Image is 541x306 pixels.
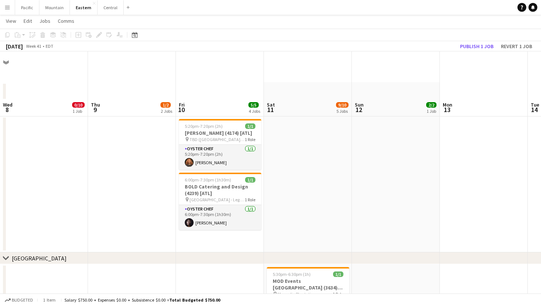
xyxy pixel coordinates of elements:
span: 5:30pm-6:30pm (1h) [273,271,311,277]
h3: MOD Events [GEOGRAPHIC_DATA] (3634) [CHS] [267,278,349,291]
span: Magnolia Plantation [277,291,316,297]
div: 1 Job [73,108,84,114]
span: 13 [442,105,452,114]
button: Central [98,0,124,15]
span: Jobs [39,18,50,24]
span: 1/2 [160,102,171,108]
app-card-role: Oyster Chef1/15:20pm-7:20pm (2h)[PERSON_NAME] [179,145,261,170]
span: 8 [2,105,13,114]
span: 11 [266,105,275,114]
span: TBD ([GEOGRAPHIC_DATA], [GEOGRAPHIC_DATA]) [190,137,245,142]
span: 1 Role [333,291,343,297]
span: [GEOGRAPHIC_DATA] - Legacy Lookout ([GEOGRAPHIC_DATA], [GEOGRAPHIC_DATA]) [190,197,245,202]
span: 1 Role [245,197,255,202]
button: Eastern [70,0,98,15]
span: View [6,18,16,24]
span: 5/5 [248,102,259,108]
span: Sun [355,101,364,108]
span: 1 Role [245,137,255,142]
span: Budgeted [12,298,33,303]
a: Comms [55,16,77,26]
span: Tue [531,101,539,108]
span: Week 41 [24,43,43,49]
button: Publish 1 job [457,42,496,51]
span: Edit [24,18,32,24]
div: 5 Jobs [336,108,348,114]
div: 1 Job [427,108,436,114]
span: Mon [443,101,452,108]
app-card-role: Oyster Chef1/16:00pm-7:30pm (1h30m)[PERSON_NAME] [179,205,261,230]
div: EDT [46,43,53,49]
div: Salary $750.00 + Expenses $0.00 + Subsistence $0.00 = [64,297,220,303]
app-job-card: 6:00pm-7:30pm (1h30m)1/1BOLD Catering and Design (4239) [ATL] [GEOGRAPHIC_DATA] - Legacy Lookout ... [179,173,261,230]
a: Edit [21,16,35,26]
span: Fri [179,101,185,108]
button: Revert 1 job [498,42,535,51]
h3: BOLD Catering and Design (4239) [ATL] [179,183,261,197]
h3: [PERSON_NAME] (4174) [ATL] [179,130,261,136]
div: [DATE] [6,43,23,50]
span: Comms [58,18,74,24]
button: Budgeted [4,296,34,304]
span: 6:00pm-7:30pm (1h30m) [185,177,231,183]
div: 2 Jobs [161,108,172,114]
span: 1/1 [245,177,255,183]
span: 1/1 [245,123,255,129]
span: 5:20pm-7:20pm (2h) [185,123,223,129]
span: 9 [90,105,100,114]
span: 9/10 [336,102,349,108]
span: 10 [178,105,185,114]
span: Thu [91,101,100,108]
span: 14 [530,105,539,114]
a: Jobs [36,16,53,26]
span: Sat [267,101,275,108]
button: Mountain [39,0,70,15]
button: Pacific [15,0,39,15]
div: [GEOGRAPHIC_DATA] [12,255,67,262]
span: 0/10 [72,102,85,108]
app-job-card: 5:20pm-7:20pm (2h)1/1[PERSON_NAME] (4174) [ATL] TBD ([GEOGRAPHIC_DATA], [GEOGRAPHIC_DATA])1 RoleO... [179,119,261,170]
span: 12 [354,105,364,114]
div: 4 Jobs [249,108,260,114]
span: Wed [3,101,13,108]
a: View [3,16,19,26]
span: Total Budgeted $750.00 [169,297,220,303]
span: 2/2 [426,102,436,108]
span: 1 item [40,297,58,303]
span: 1/1 [333,271,343,277]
